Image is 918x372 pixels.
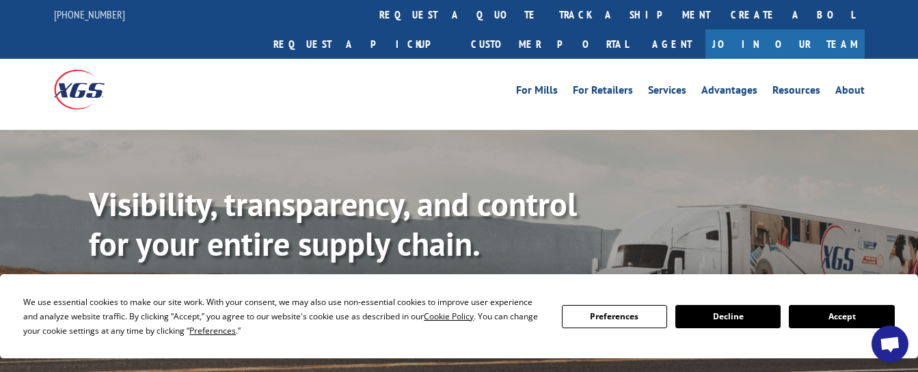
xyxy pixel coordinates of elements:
a: Customer Portal [461,29,638,59]
a: [PHONE_NUMBER] [54,8,125,21]
div: We use essential cookies to make our site work. With your consent, we may also use non-essential ... [23,295,545,338]
a: Advantages [701,85,757,100]
a: Services [648,85,686,100]
span: Preferences [189,325,236,336]
a: Open chat [872,325,908,362]
button: Preferences [562,305,667,328]
a: Join Our Team [705,29,865,59]
a: About [835,85,865,100]
span: Cookie Policy [424,310,474,322]
b: Visibility, transparency, and control for your entire supply chain. [89,183,577,265]
button: Decline [675,305,781,328]
a: For Retailers [573,85,633,100]
a: Request a pickup [263,29,461,59]
a: Resources [772,85,820,100]
a: Agent [638,29,705,59]
button: Accept [789,305,894,328]
a: For Mills [516,85,558,100]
